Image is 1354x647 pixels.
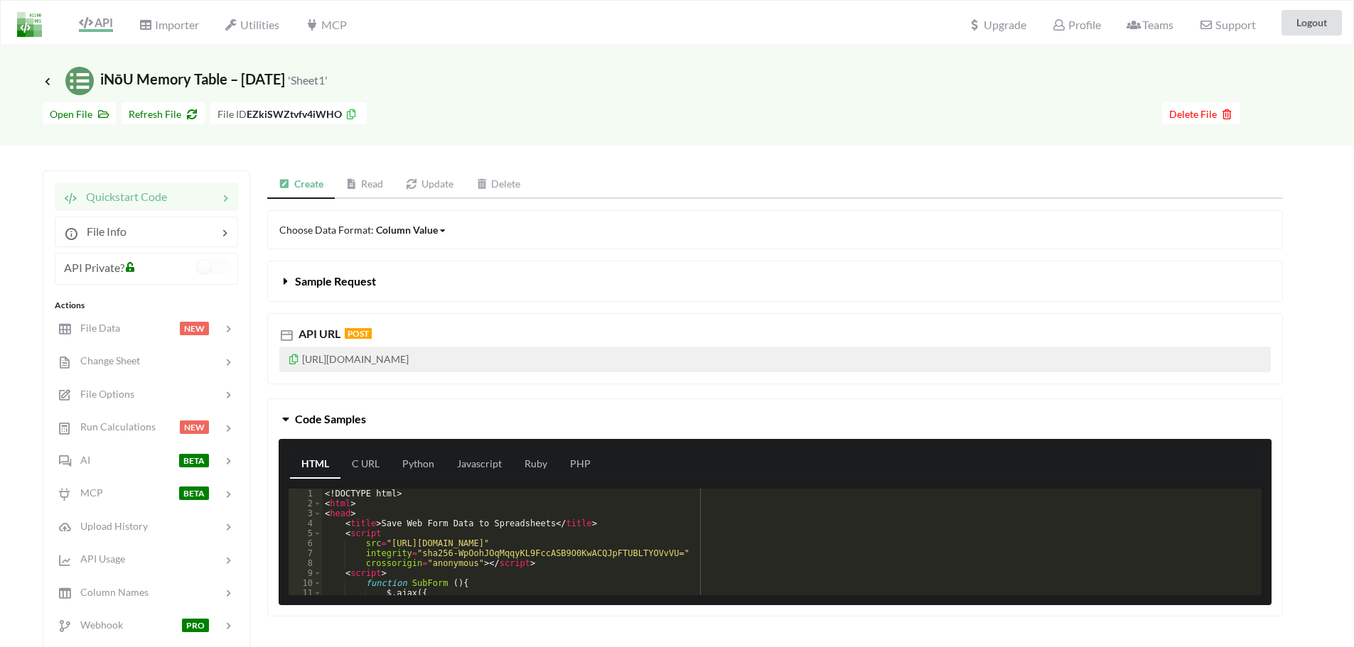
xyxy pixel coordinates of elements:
div: 2 [289,499,322,509]
span: POST [345,328,372,339]
span: Profile [1052,18,1100,31]
span: Utilities [225,18,279,31]
span: API URL [296,327,340,340]
span: Upgrade [968,19,1026,31]
span: File Data [72,322,120,334]
span: BETA [179,486,209,500]
span: API Private? [64,261,124,274]
div: 5 [289,528,322,538]
a: PHP [559,450,602,479]
span: File Info [78,224,127,238]
small: 'Sheet1' [288,73,328,87]
span: Column Names [72,586,149,598]
span: Change Sheet [72,354,140,366]
span: Support [1199,19,1255,31]
div: 9 [289,568,322,578]
span: iNōU Memory Table – [DATE] [43,70,328,87]
a: Create [267,170,335,199]
span: AI [72,454,90,466]
span: BETA [179,454,209,467]
span: File Options [72,388,134,400]
div: 10 [289,578,322,588]
span: Teams [1127,18,1173,31]
div: 4 [289,518,322,528]
span: NEW [180,420,209,434]
button: Delete File [1162,102,1240,124]
p: [URL][DOMAIN_NAME] [279,347,1271,372]
span: Refresh File [129,108,198,120]
div: 3 [289,509,322,518]
b: EZkiSWZtvfv4iWHO [247,108,342,120]
span: Run Calculations [72,420,156,433]
span: PRO [182,619,209,632]
span: API Usage [72,553,125,565]
button: Code Samples [268,399,1282,439]
div: 11 [289,588,322,598]
span: File ID [217,108,247,120]
span: Importer [139,18,198,31]
span: MCP [305,18,346,31]
a: Update [394,170,465,199]
button: Refresh File [122,102,205,124]
a: Python [391,450,446,479]
span: MCP [72,486,103,499]
span: Quickstart Code [77,190,167,203]
div: 6 [289,538,322,548]
a: HTML [290,450,340,479]
a: Delete [465,170,532,199]
button: Logout [1282,10,1342,36]
span: NEW [180,322,209,335]
div: 7 [289,548,322,558]
div: Actions [55,299,238,312]
button: Open File [43,102,116,124]
img: /static/media/sheets.7a1b7961.svg [65,67,94,95]
div: 1 [289,489,322,499]
span: Webhook [72,619,123,631]
span: Sample Request [295,274,376,288]
img: LogoIcon.png [17,12,42,37]
span: Delete File [1169,108,1233,120]
div: 8 [289,558,322,568]
span: Choose Data Format: [279,224,447,236]
a: Javascript [446,450,513,479]
div: Column Value [376,222,438,237]
a: C URL [340,450,391,479]
span: Open File [50,108,109,120]
span: API [79,16,113,29]
button: Sample Request [268,261,1282,301]
span: Upload History [72,520,148,532]
a: Read [335,170,395,199]
a: Ruby [513,450,559,479]
span: Code Samples [295,412,366,425]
